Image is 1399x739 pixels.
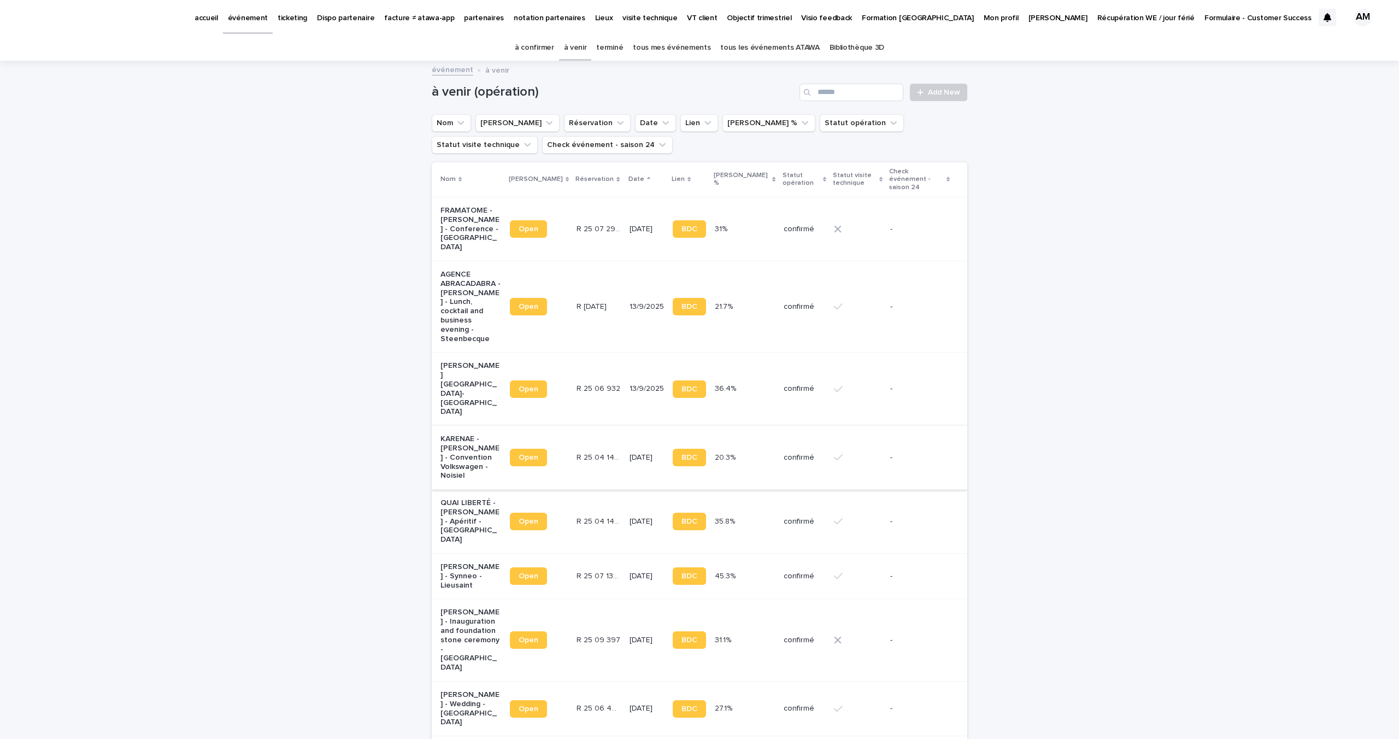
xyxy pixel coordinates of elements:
[564,114,631,132] button: Réservation
[714,169,770,190] p: [PERSON_NAME] %
[577,300,609,312] p: R [DATE]
[542,136,673,154] button: Check événement - saison 24
[784,636,825,645] p: confirmé
[784,453,825,462] p: confirmé
[519,518,538,525] span: Open
[890,517,950,526] p: -
[890,302,950,312] p: -
[784,704,825,713] p: confirmé
[630,517,664,526] p: [DATE]
[519,454,538,461] span: Open
[432,353,967,426] tr: [PERSON_NAME][GEOGRAPHIC_DATA]-[GEOGRAPHIC_DATA]OpenR 25 06 932R 25 06 932 13/9/2025BDC36.4%36.4%...
[890,704,950,713] p: -
[596,35,623,61] a: terminé
[681,225,697,233] span: BDC
[519,303,538,310] span: Open
[432,426,967,490] tr: KARENAE - [PERSON_NAME] - Convention Volkswagen - NoisielOpenR 25 04 1420R 25 04 1420 [DATE]BDC20...
[575,173,614,185] p: Réservation
[510,567,547,585] a: Open
[432,63,473,75] a: événement
[509,173,563,185] p: [PERSON_NAME]
[681,303,697,310] span: BDC
[928,89,960,96] span: Add New
[519,636,538,644] span: Open
[630,225,664,234] p: [DATE]
[673,220,706,238] a: BDC
[440,361,501,417] p: [PERSON_NAME][GEOGRAPHIC_DATA]-[GEOGRAPHIC_DATA]
[440,690,501,727] p: [PERSON_NAME] - Wedding - [GEOGRAPHIC_DATA]
[833,169,877,190] p: Statut visite technique
[722,114,815,132] button: Marge %
[630,384,664,394] p: 13/9/2025
[715,300,735,312] p: 21.7%
[577,451,622,462] p: R 25 04 1420
[432,84,795,100] h1: à venir (opération)
[440,173,456,185] p: Nom
[715,222,730,234] p: 31%
[432,261,967,352] tr: AGENCE ABRACADABRA - [PERSON_NAME] - Lunch, cocktail and business evening - SteenbecqueOpenR [DAT...
[890,636,950,645] p: -
[515,35,554,61] a: à confirmer
[910,84,967,101] a: Add New
[830,35,884,61] a: Bibliothèque 3D
[715,515,737,526] p: 35.8%
[510,220,547,238] a: Open
[784,302,825,312] p: confirmé
[890,453,950,462] p: -
[440,498,501,544] p: QUAI LIBERTÉ - [PERSON_NAME] - Apéritif - [GEOGRAPHIC_DATA]
[715,634,733,645] p: 31.1%
[1354,9,1372,26] div: AM
[440,206,501,252] p: FRAMATOME - [PERSON_NAME] - Conference - [GEOGRAPHIC_DATA]
[510,631,547,649] a: Open
[510,298,547,315] a: Open
[432,136,538,154] button: Statut visite technique
[432,114,471,132] button: Nom
[510,513,547,530] a: Open
[890,225,950,234] p: -
[510,449,547,466] a: Open
[577,382,622,394] p: R 25 06 932
[440,435,501,480] p: KARENAE - [PERSON_NAME] - Convention Volkswagen - Noisiel
[784,384,825,394] p: confirmé
[577,634,622,645] p: R 25 09 397
[715,451,738,462] p: 20.3%
[681,572,697,580] span: BDC
[440,270,501,343] p: AGENCE ABRACADABRA - [PERSON_NAME] - Lunch, cocktail and business evening - Steenbecque
[440,562,501,590] p: [PERSON_NAME] - Synneo - Lieusaint
[440,608,501,672] p: [PERSON_NAME] - Inauguration and foundation stone ceremony - [GEOGRAPHIC_DATA]
[432,490,967,554] tr: QUAI LIBERTÉ - [PERSON_NAME] - Apéritif - [GEOGRAPHIC_DATA]OpenR 25 04 1489R 25 04 1489 [DATE]BDC...
[800,84,903,101] input: Search
[630,636,664,645] p: [DATE]
[577,222,622,234] p: R 25 07 2982
[432,197,967,261] tr: FRAMATOME - [PERSON_NAME] - Conference - [GEOGRAPHIC_DATA]OpenR 25 07 2982R 25 07 2982 [DATE]BDC3...
[820,114,904,132] button: Statut opération
[510,380,547,398] a: Open
[673,380,706,398] a: BDC
[630,704,664,713] p: [DATE]
[519,225,538,233] span: Open
[681,518,697,525] span: BDC
[635,114,676,132] button: Date
[475,114,560,132] button: Lien Stacker
[720,35,819,61] a: tous les événements ATAWA
[681,454,697,461] span: BDC
[564,35,587,61] a: à venir
[890,572,950,581] p: -
[680,114,718,132] button: Lien
[784,517,825,526] p: confirmé
[519,385,538,393] span: Open
[22,7,128,28] img: Ls34BcGeRexTGTNfXpUC
[681,636,697,644] span: BDC
[630,302,664,312] p: 13/9/2025
[633,35,710,61] a: tous mes événements
[673,631,706,649] a: BDC
[681,385,697,393] span: BDC
[673,513,706,530] a: BDC
[510,700,547,718] a: Open
[783,169,820,190] p: Statut opération
[681,705,697,713] span: BDC
[630,572,664,581] p: [DATE]
[432,682,967,736] tr: [PERSON_NAME] - Wedding - [GEOGRAPHIC_DATA]OpenR 25 06 4311R 25 06 4311 [DATE]BDC27.1%27.1% confi...
[628,173,644,185] p: Date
